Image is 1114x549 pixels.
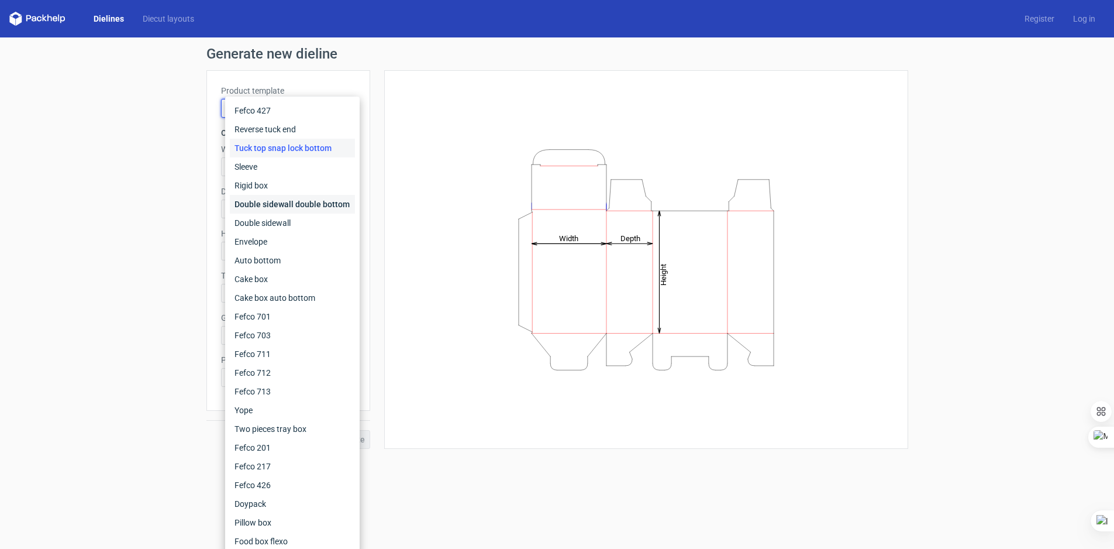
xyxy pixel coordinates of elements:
[230,382,355,401] div: Fefco 713
[230,214,355,232] div: Double sidewall
[230,289,355,307] div: Cake box auto bottom
[659,263,668,285] tspan: Height
[230,307,355,326] div: Fefco 701
[230,438,355,457] div: Fefco 201
[230,326,355,345] div: Fefco 703
[230,420,355,438] div: Two pieces tray box
[230,270,355,289] div: Cake box
[230,120,355,139] div: Reverse tuck end
[230,195,355,214] div: Double sidewall double bottom
[230,495,355,513] div: Doypack
[230,476,355,495] div: Fefco 426
[221,312,356,324] label: Glue flap size
[230,101,355,120] div: Fefco 427
[1015,13,1064,25] a: Register
[230,457,355,476] div: Fefco 217
[230,513,355,532] div: Pillow box
[221,354,356,366] label: Paper thickness
[230,251,355,270] div: Auto bottom
[221,228,356,239] label: Height
[221,85,356,97] label: Product template
[620,234,640,242] tspan: Depth
[221,186,356,197] label: Depth
[558,234,578,242] tspan: Width
[84,13,133,25] a: Dielines
[230,345,355,363] div: Fefco 711
[221,127,356,139] h3: Outer dimensions
[1064,13,1105,25] a: Log in
[230,401,355,420] div: Yope
[133,13,204,25] a: Diecut layouts
[230,176,355,195] div: Rigid box
[230,157,355,176] div: Sleeve
[230,232,355,251] div: Envelope
[206,47,908,61] h1: Generate new dieline
[230,363,355,382] div: Fefco 712
[221,270,356,282] label: Tuck flap size
[221,143,356,155] label: Width
[230,139,355,157] div: Tuck top snap lock bottom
